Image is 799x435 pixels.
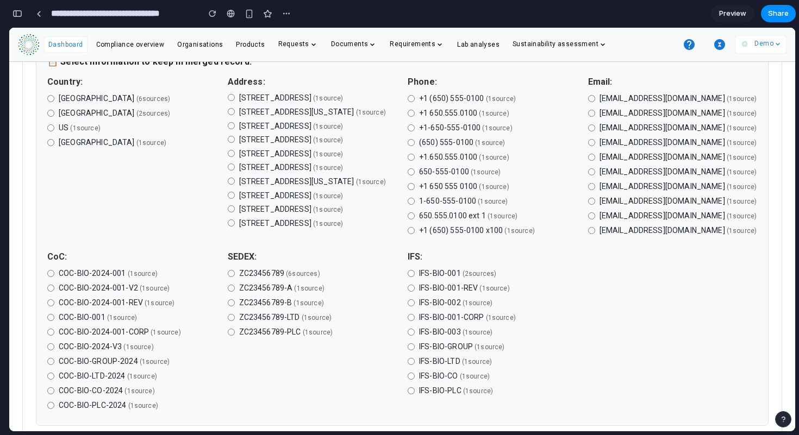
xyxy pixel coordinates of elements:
span: ( 6 source s ) [277,242,311,250]
span: ( 1 source ) [347,81,377,89]
span: 650-555-0100 [410,138,491,150]
span: [STREET_ADDRESS] [230,93,334,104]
span: ( 1 source ) [114,316,144,323]
input: [STREET_ADDRESS][US_STATE] (1source) [219,150,226,157]
span: ZC23456789-LTD [230,284,323,295]
span: ( 1 source ) [304,192,334,200]
span: COC-BIO-2024-V3 [49,313,145,325]
span: [STREET_ADDRESS] [230,176,334,187]
span: +1-650-555-0100 [410,94,503,106]
input: [EMAIL_ADDRESS][DOMAIN_NAME] (1source) [579,111,586,118]
span: IFS-BIO-001-REV [410,255,501,266]
span: IFS-BIO-001-CORP [410,284,507,295]
input: [STREET_ADDRESS] (1source) [219,108,226,115]
span: ( 1 source ) [717,67,747,75]
span: ( 1 source ) [294,301,323,308]
input: COC-BIO-2024-001 (1source) [38,242,45,249]
input: IFS-BIO-002 (1source) [398,272,405,279]
input: [EMAIL_ADDRESS][DOMAIN_NAME] (1source) [579,141,586,148]
span: [EMAIL_ADDRESS][DOMAIN_NAME] [590,109,748,121]
span: Share [768,8,789,19]
span: COC-BIO-PLC-2024 [49,372,149,383]
span: ( 1 source ) [717,155,747,163]
span: Lab analyses [448,13,490,21]
span: Organisations [168,13,214,21]
span: +1 650.555.0100 [410,80,500,91]
input: [STREET_ADDRESS] (1source) [219,136,226,143]
span: Requirements [380,12,426,20]
span: ( 1 source ) [477,67,507,75]
span: ( 1 source ) [470,126,500,134]
span: [STREET_ADDRESS] [230,107,334,118]
input: COC-BIO-CO-2024 (1source) [38,360,45,367]
input: [EMAIL_ADDRESS][DOMAIN_NAME] (1source) [579,82,586,89]
span: (650) 555-0100 [410,109,496,121]
span: [STREET_ADDRESS] [230,163,334,174]
span: ( 6 source s ) [127,67,161,75]
span: IFS-BIO-CO [410,343,480,354]
input: ZC23456789-B (1source) [219,272,226,279]
input: ZC23456789 (6sources) [219,242,226,249]
a: Preview [711,5,754,22]
span: ( 1 source ) [717,185,747,192]
strong: Address: [219,48,388,61]
span: ( 1 source ) [119,374,149,382]
span: [EMAIL_ADDRESS][DOMAIN_NAME] [590,138,748,150]
span: [EMAIL_ADDRESS][DOMAIN_NAME] [590,124,748,135]
span: IFS-BIO-003 [410,299,483,310]
span: [STREET_ADDRESS] [230,121,334,132]
span: ( 1 source ) [717,97,747,104]
input: IFS-BIO-PLC (1source) [398,360,405,367]
span: ( 1 source ) [284,272,314,279]
strong: SEDEX: [219,223,388,236]
input: IFS-BIO-003 (1source) [398,301,405,308]
span: Products [227,13,255,21]
span: ( 1 source ) [454,360,484,367]
span: +1.650.555.0100 [410,124,500,135]
img: Demo [730,11,741,22]
input: [GEOGRAPHIC_DATA] (1source) [38,111,45,118]
span: ( 1 source ) [304,178,334,186]
span: ( 1 source ) [61,97,91,104]
input: [STREET_ADDRESS] (1source) [219,94,226,102]
span: ( 1 source ) [717,82,747,90]
input: [STREET_ADDRESS] (1source) [219,122,226,129]
span: ( 1 source ) [453,301,483,308]
span: ( 1 source ) [141,301,171,308]
input: [STREET_ADDRESS] (1source) [219,164,226,171]
span: COC-BIO-2024-001-REV [49,269,166,281]
span: Sustainability assessment [503,12,589,20]
span: ( 1 source ) [717,141,747,148]
span: Preview [719,8,746,19]
strong: Phone: [398,48,568,61]
input: [STREET_ADDRESS] (1source) [219,192,226,199]
input: US (1source) [38,97,45,104]
span: ZC23456789-B [230,269,315,281]
span: US [49,94,91,106]
input: [EMAIL_ADDRESS][DOMAIN_NAME] (1source) [579,199,586,206]
span: ( 1 source ) [347,150,377,158]
input: [STREET_ADDRESS][US_STATE] (1source) [219,80,226,87]
span: ZC23456789-PLC [230,299,324,310]
input: COC-BIO-2024-001-V2 (1source) [38,257,45,264]
span: ( 1 source ) [118,242,148,250]
input: [STREET_ADDRESS] (1source) [219,178,226,185]
input: [EMAIL_ADDRESS][DOMAIN_NAME] (1source) [579,97,586,104]
input: COC-BIO-2024-V3 (1source) [38,316,45,323]
span: ( 1 source ) [469,170,498,178]
p: Demo [745,11,764,22]
input: ZC23456789-LTD (1source) [219,286,226,293]
input: IFS-BIO-001-CORP (1source) [398,286,405,293]
span: ( 1 source ) [453,272,483,279]
span: [EMAIL_ADDRESS][DOMAIN_NAME] [590,197,748,209]
span: ( 1 source ) [451,345,480,352]
span: ( 1 source ) [304,123,334,130]
input: 650.555.0100 ext 1 (1source) [398,185,405,192]
span: IFS-BIO-001 [410,240,487,251]
span: [EMAIL_ADDRESS][DOMAIN_NAME] [590,94,748,106]
span: ( 1 source ) [98,286,128,294]
input: 1-650-555-0100 (1source) [398,170,405,177]
input: [EMAIL_ADDRESS][DOMAIN_NAME] (1source) [579,126,586,133]
span: ( 1 source ) [135,272,165,279]
input: [STREET_ADDRESS] (1source) [219,66,226,73]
